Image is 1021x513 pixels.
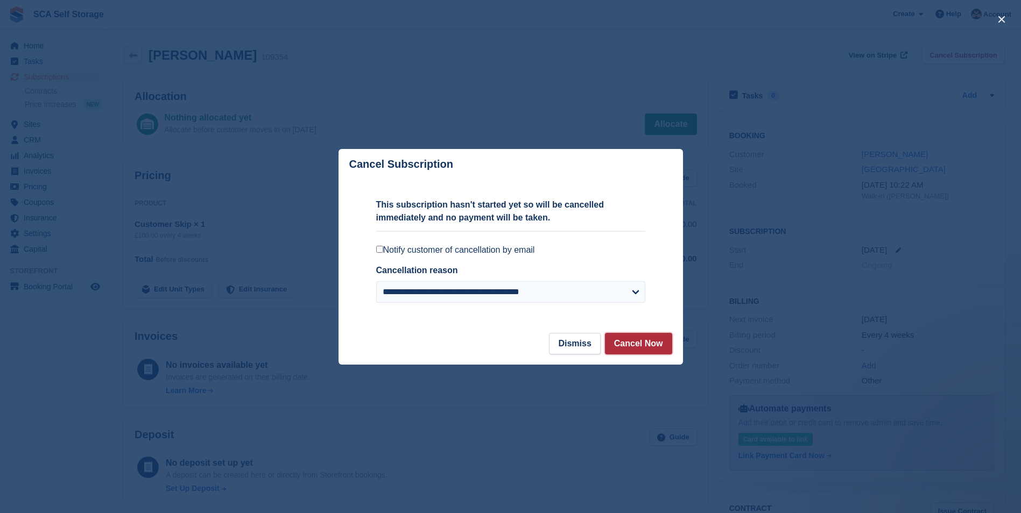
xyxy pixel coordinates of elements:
label: Cancellation reason [376,266,458,275]
button: Dismiss [549,333,600,354]
button: close [993,11,1010,28]
label: Notify customer of cancellation by email [376,245,645,255]
p: Cancel Subscription [349,158,453,170]
input: Notify customer of cancellation by email [376,246,383,253]
button: Cancel Now [605,333,672,354]
p: This subscription hasn't started yet so will be cancelled immediately and no payment will be taken. [376,198,645,224]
